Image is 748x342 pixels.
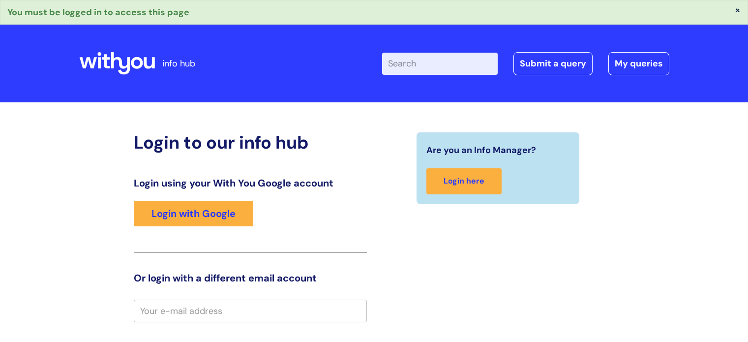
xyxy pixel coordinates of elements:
[426,168,502,194] a: Login here
[134,272,367,284] h3: Or login with a different email account
[134,177,367,189] h3: Login using your With You Google account
[735,5,741,14] button: ×
[134,132,367,153] h2: Login to our info hub
[134,201,253,226] a: Login with Google
[426,142,536,158] span: Are you an Info Manager?
[608,52,669,75] a: My queries
[382,53,498,74] input: Search
[134,300,367,322] input: Your e-mail address
[513,52,593,75] a: Submit a query
[162,56,195,71] p: info hub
